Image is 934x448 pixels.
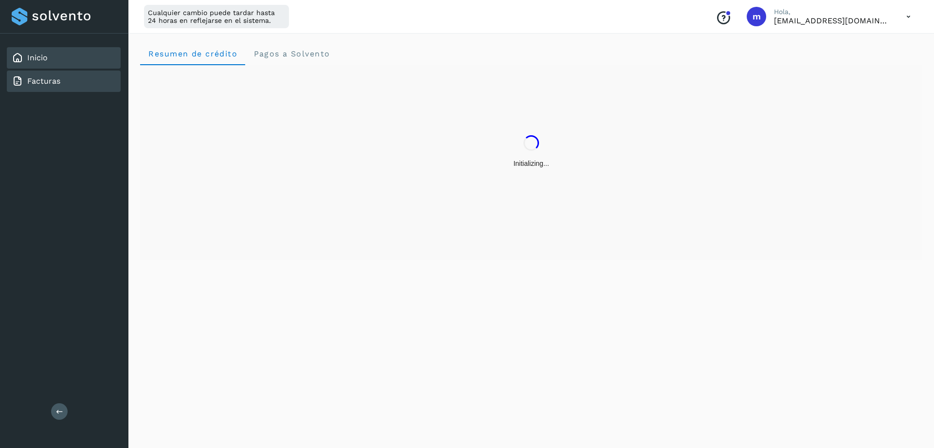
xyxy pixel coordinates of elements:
a: Facturas [27,76,60,86]
p: Hola, [774,8,891,16]
span: Resumen de crédito [148,49,237,58]
p: marketing.b2b@hotmail.com [774,16,891,25]
div: Cualquier cambio puede tardar hasta 24 horas en reflejarse en el sistema. [144,5,289,28]
a: Inicio [27,53,48,62]
span: Pagos a Solvento [253,49,330,58]
div: Facturas [7,71,121,92]
div: Inicio [7,47,121,69]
